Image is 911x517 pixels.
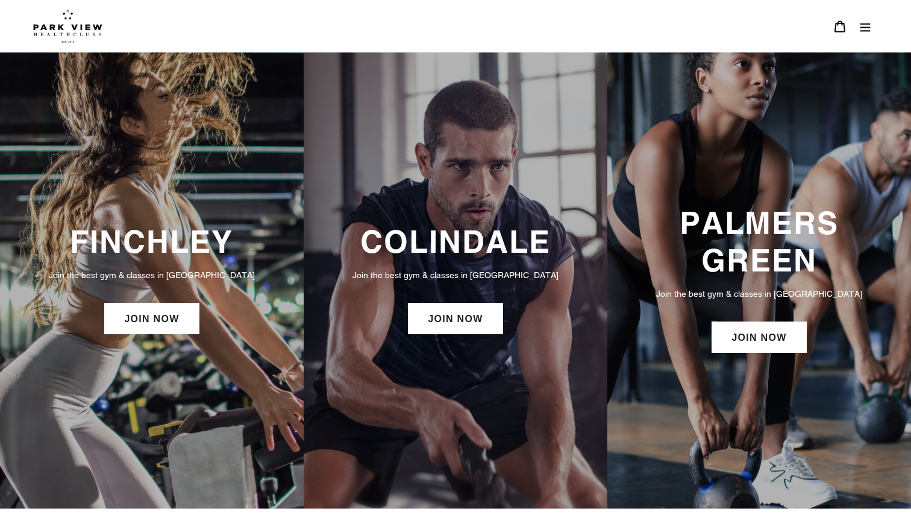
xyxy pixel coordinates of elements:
[619,205,899,279] h3: PALMERS GREEN
[619,287,899,300] p: Join the best gym & classes in [GEOGRAPHIC_DATA]
[12,223,292,260] h3: FINCHLEY
[408,303,502,334] a: JOIN NOW: Colindale Membership
[853,13,878,39] button: Menu
[316,223,595,260] h3: COLINDALE
[316,268,595,282] p: Join the best gym & classes in [GEOGRAPHIC_DATA]
[712,322,806,353] a: JOIN NOW: Palmers Green Membership
[12,268,292,282] p: Join the best gym & classes in [GEOGRAPHIC_DATA]
[104,303,199,334] a: JOIN NOW: Finchley Membership
[33,9,102,43] img: Park view health clubs is a gym near you.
